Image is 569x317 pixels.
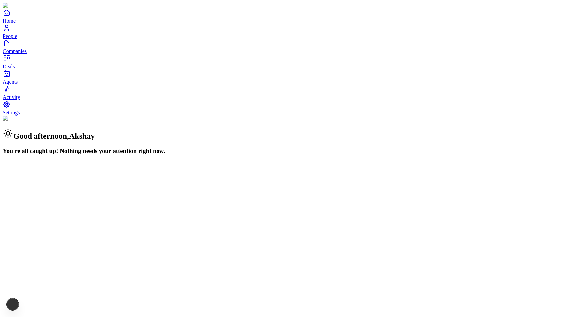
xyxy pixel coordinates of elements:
h3: You're all caught up! Nothing needs your attention right now. [3,147,566,155]
span: Settings [3,110,20,115]
span: Activity [3,94,20,100]
h2: Good afternoon , Akshay [3,128,566,141]
span: People [3,33,17,39]
a: Settings [3,100,566,115]
span: Companies [3,48,27,54]
span: Deals [3,64,15,69]
a: Home [3,9,566,24]
a: Agents [3,70,566,85]
a: Companies [3,39,566,54]
span: Home [3,18,16,24]
span: Agents [3,79,18,85]
a: Activity [3,85,566,100]
a: People [3,24,566,39]
a: Deals [3,54,566,69]
img: Background [3,116,34,121]
img: Item Brain Logo [3,3,43,9]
